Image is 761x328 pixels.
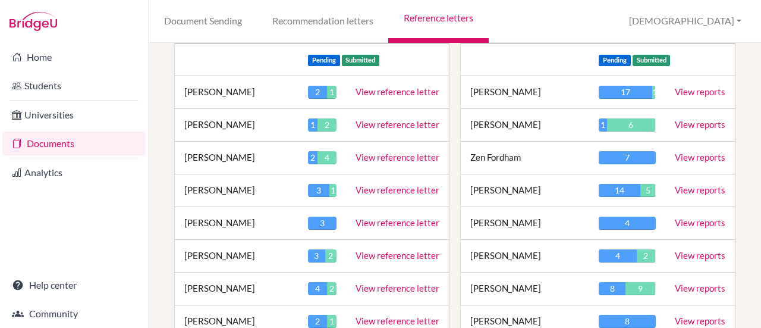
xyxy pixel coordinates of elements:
a: View reference letter [356,152,439,163]
div: 14 [599,184,640,197]
img: Bridge-U [10,12,57,31]
div: 2 [327,282,337,295]
div: 2 [308,315,327,328]
a: View reports [675,315,725,326]
a: View reference letter [356,217,439,228]
div: 4 [599,217,656,230]
div: 9 [625,282,655,295]
a: View reports [675,283,725,293]
div: 4 [317,151,337,164]
a: View reports [675,119,725,130]
button: [DEMOGRAPHIC_DATA] [624,10,747,32]
td: [PERSON_NAME] [175,109,298,142]
td: [PERSON_NAME] [175,174,298,207]
a: View reports [675,250,725,261]
div: 2 [308,151,317,164]
div: 1 [327,315,337,328]
div: 2 [325,249,337,263]
a: View reports [675,185,725,195]
div: 1 [308,118,317,132]
td: [PERSON_NAME] [461,109,589,142]
td: Zen Fordham [461,142,589,174]
div: 3 [308,217,337,230]
td: [PERSON_NAME] [461,240,589,273]
a: View reports [675,86,725,97]
div: 4 [599,249,636,263]
div: 3 [308,249,325,263]
a: Community [2,302,146,326]
div: 6 [607,118,655,132]
td: [PERSON_NAME] [461,273,589,305]
span: Submitted [342,55,380,66]
div: 1 [599,118,606,132]
div: 1 [652,86,655,99]
td: [PERSON_NAME] [175,207,298,240]
div: 1 [329,184,337,197]
span: Pending [599,55,631,66]
a: View reference letter [356,250,439,261]
div: 2 [317,118,337,132]
a: Documents [2,132,146,155]
a: View reference letter [356,185,439,195]
a: Universities [2,103,146,127]
a: View reports [675,217,725,228]
a: Students [2,74,146,98]
div: 8 [599,282,625,295]
a: Home [2,45,146,69]
div: 8 [599,315,656,328]
div: 1 [327,86,337,99]
div: 2 [637,249,656,263]
a: View reference letter [356,119,439,130]
div: 7 [599,151,656,164]
td: [PERSON_NAME] [175,273,298,305]
td: [PERSON_NAME] [461,76,589,109]
div: 4 [308,282,327,295]
div: 3 [308,184,329,197]
div: 5 [640,184,655,197]
td: [PERSON_NAME] [175,142,298,174]
td: [PERSON_NAME] [461,174,589,207]
td: [PERSON_NAME] [175,76,298,109]
a: Help center [2,273,146,297]
td: [PERSON_NAME] [461,207,589,240]
a: View reference letter [356,283,439,293]
a: View reference letter [356,315,439,326]
a: View reference letter [356,86,439,97]
div: 17 [599,86,652,99]
a: Analytics [2,161,146,185]
div: 2 [308,86,327,99]
td: [PERSON_NAME] [175,240,298,273]
span: Pending [308,55,340,66]
span: Submitted [633,55,671,66]
a: View reports [675,152,725,163]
